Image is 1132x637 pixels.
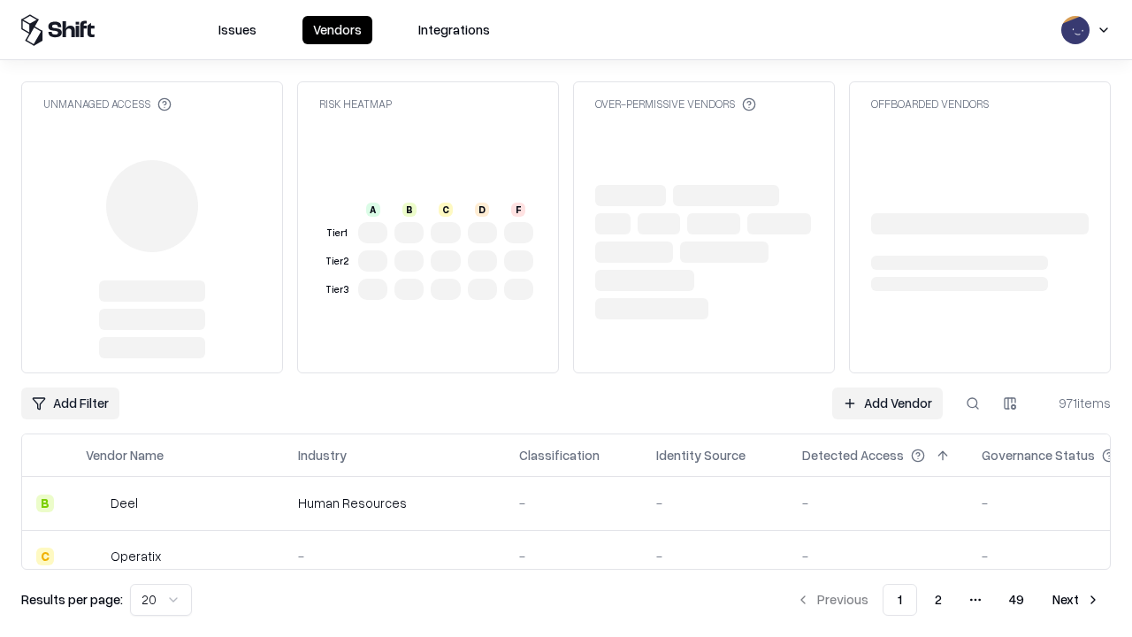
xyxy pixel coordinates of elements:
div: - [656,494,774,512]
button: Issues [208,16,267,44]
div: Identity Source [656,446,746,464]
div: Vendor Name [86,446,164,464]
div: Offboarded Vendors [871,96,989,111]
button: Integrations [408,16,501,44]
div: Operatix [111,547,161,565]
div: Risk Heatmap [319,96,392,111]
img: Deel [86,495,103,512]
div: Industry [298,446,347,464]
div: - [802,494,953,512]
button: 49 [995,584,1038,616]
div: B [402,203,417,217]
div: Deel [111,494,138,512]
div: - [519,547,628,565]
div: Classification [519,446,600,464]
div: B [36,495,54,512]
div: Tier 1 [323,226,351,241]
div: - [298,547,491,565]
div: F [511,203,525,217]
button: 1 [883,584,917,616]
div: Tier 3 [323,282,351,297]
div: D [475,203,489,217]
div: Human Resources [298,494,491,512]
button: Vendors [302,16,372,44]
button: 2 [921,584,956,616]
div: A [366,203,380,217]
div: Tier 2 [323,254,351,269]
div: Unmanaged Access [43,96,172,111]
button: Next [1042,584,1111,616]
div: - [519,494,628,512]
div: - [656,547,774,565]
button: Add Filter [21,388,119,419]
div: Over-Permissive Vendors [595,96,756,111]
p: Results per page: [21,590,123,609]
div: Governance Status [982,446,1095,464]
div: C [439,203,453,217]
div: C [36,548,54,565]
nav: pagination [785,584,1111,616]
div: Detected Access [802,446,904,464]
img: Operatix [86,548,103,565]
div: 971 items [1040,394,1111,412]
a: Add Vendor [832,388,943,419]
div: - [802,547,953,565]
